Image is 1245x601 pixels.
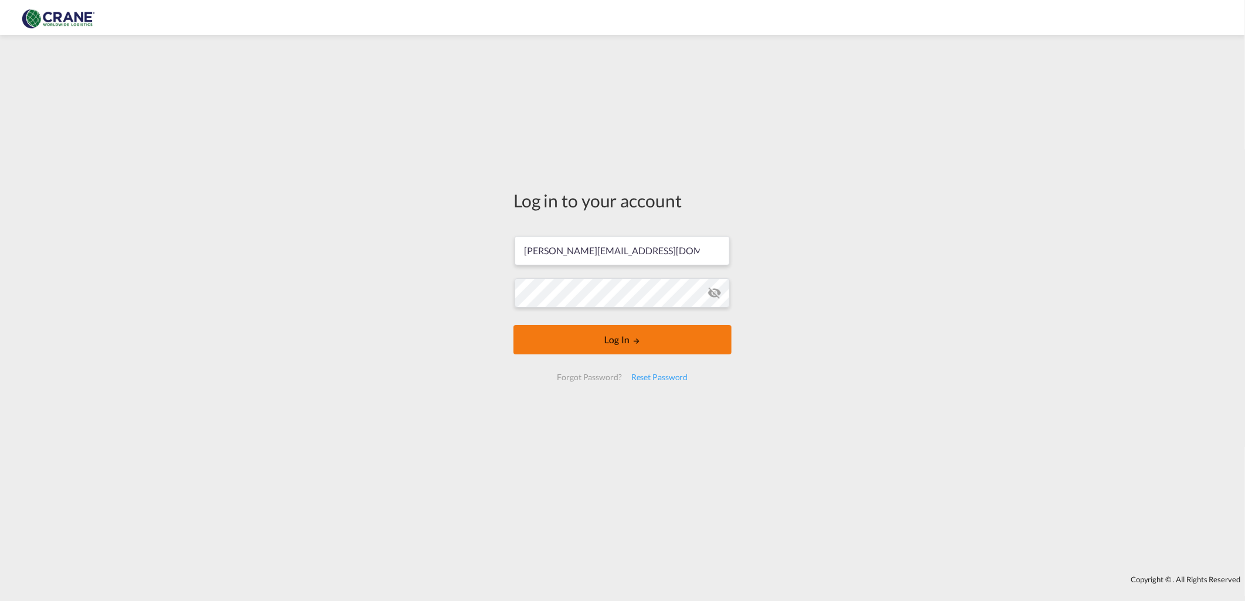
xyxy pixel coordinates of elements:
[513,188,732,213] div: Log in to your account
[515,236,730,265] input: Enter email/phone number
[552,367,626,388] div: Forgot Password?
[627,367,693,388] div: Reset Password
[707,286,722,300] md-icon: icon-eye-off
[513,325,732,354] button: LOGIN
[18,5,97,31] img: 374de710c13411efa3da03fd754f1635.jpg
